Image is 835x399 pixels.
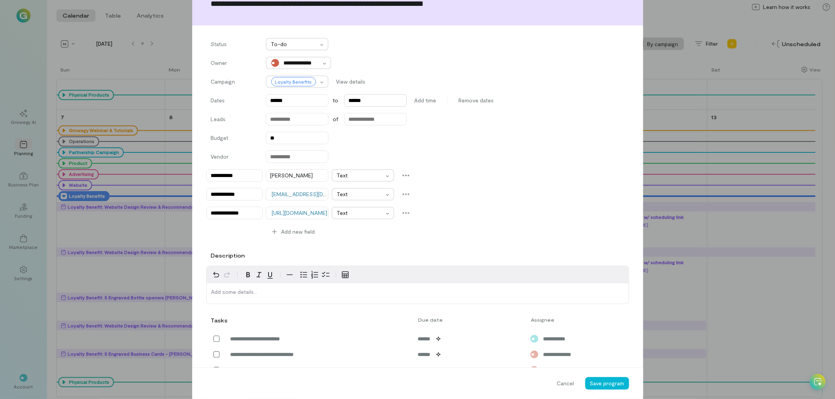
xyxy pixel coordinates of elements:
div: [PERSON_NAME] [266,172,313,179]
div: toggle group [298,269,331,280]
label: Budget [211,134,258,144]
div: Assignee [526,317,601,323]
span: Save program [590,380,624,386]
span: to [333,97,339,104]
span: of [333,115,339,123]
button: Bold [243,269,254,280]
label: Dates [211,97,258,104]
label: Campaign [211,78,258,88]
span: Add new field [281,228,315,236]
button: Check list [320,269,331,280]
a: [EMAIL_ADDRESS][DOMAIN_NAME] [272,191,361,197]
span: Add time [415,97,436,104]
button: Undo Ctrl+Z [211,269,222,280]
div: Due date [413,317,526,323]
div: editable markdown [207,283,629,304]
button: Bulleted list [298,269,309,280]
button: Numbered list [309,269,320,280]
span: Remove dates [459,97,494,104]
label: Owner [211,59,258,69]
a: [URL][DOMAIN_NAME] [272,209,328,216]
label: Status [211,40,258,50]
label: Leads [211,115,258,125]
label: Description [211,252,245,259]
button: Underline [265,269,276,280]
label: Vendor [211,153,258,163]
span: Cancel [557,379,574,387]
span: View details [336,78,366,86]
button: Italic [254,269,265,280]
div: Tasks [211,317,226,324]
button: Save program [585,377,629,390]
